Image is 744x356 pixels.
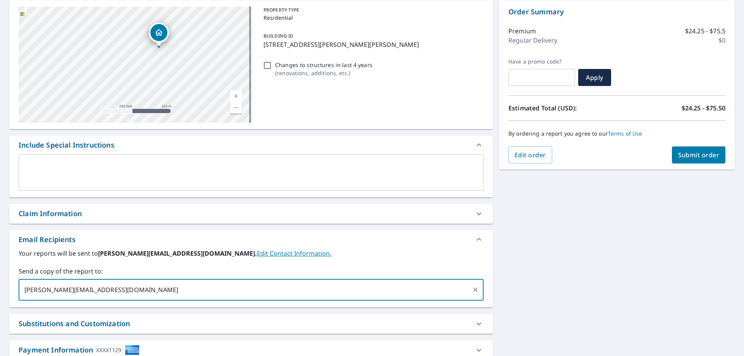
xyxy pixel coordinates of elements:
[19,345,139,355] div: Payment Information
[19,267,484,276] label: Send a copy of the report to:
[584,73,605,82] span: Apply
[9,230,493,249] div: Email Recipients
[263,14,480,22] p: Residential
[19,249,484,258] label: Your reports will be sent to
[230,90,242,102] a: Current Level 17, Zoom In
[672,146,726,163] button: Submit order
[9,204,493,224] div: Claim Information
[718,36,725,45] p: $0
[508,130,725,137] p: By ordering a report you agree to our
[263,40,480,49] p: [STREET_ADDRESS][PERSON_NAME][PERSON_NAME]
[9,136,493,154] div: Include Special Instructions
[682,103,725,113] p: $24.25 - $75.50
[263,7,480,14] p: PROPERTY TYPE
[149,22,169,46] div: Dropped pin, building 1, Residential property, 1400 Steve Dr Crowley, TX 76036
[508,7,725,17] p: Order Summary
[230,102,242,114] a: Current Level 17, Zoom Out
[508,103,617,113] p: Estimated Total (USD):
[19,318,130,329] div: Substitutions and Customization
[98,249,257,258] b: [PERSON_NAME][EMAIL_ADDRESS][DOMAIN_NAME].
[19,234,76,245] div: Email Recipients
[275,61,372,69] p: Changes to structures in last 4 years
[678,151,720,159] span: Submit order
[9,314,493,334] div: Substitutions and Customization
[508,146,552,163] button: Edit order
[96,345,121,355] div: XXXX1129
[263,33,293,39] p: BUILDING ID
[19,140,114,150] div: Include Special Instructions
[515,151,546,159] span: Edit order
[19,208,82,219] div: Claim Information
[257,249,331,258] a: EditContactInfo
[608,130,642,137] a: Terms of Use
[125,345,139,355] img: cardImage
[470,284,481,295] button: Clear
[508,26,536,36] p: Premium
[508,58,575,65] label: Have a promo code?
[275,69,372,77] p: ( renovations, additions, etc. )
[508,36,557,45] p: Regular Delivery
[685,26,725,36] p: $24.25 - $75.5
[578,69,611,86] button: Apply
